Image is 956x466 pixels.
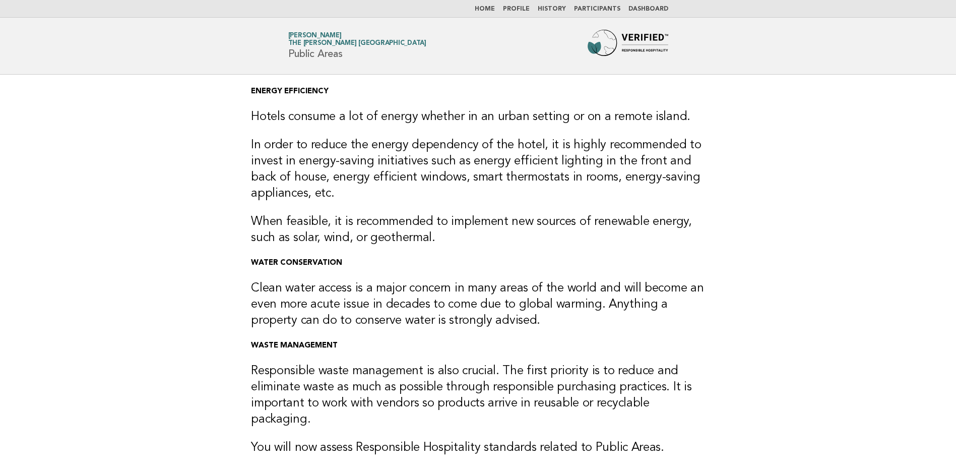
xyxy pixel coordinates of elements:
[251,440,705,456] h3: You will now assess Responsible Hospitality standards related to Public Areas.
[288,33,426,59] h1: Public Areas
[288,40,426,47] span: The [PERSON_NAME] [GEOGRAPHIC_DATA]
[574,6,620,12] a: Participants
[251,137,705,202] h3: In order to reduce the energy dependency of the hotel, it is highly recommended to invest in ener...
[588,30,668,62] img: Forbes Travel Guide
[251,259,342,267] strong: WATER CONSERVATION
[628,6,668,12] a: Dashboard
[251,88,329,95] strong: ENERGY EFFICIENCY
[251,109,705,125] h3: Hotels consume a lot of energy whether in an urban setting or on a remote island.
[251,363,705,428] h3: Responsible waste management is also crucial. The first priority is to reduce and eliminate waste...
[503,6,530,12] a: Profile
[251,342,338,349] strong: WASTE MANAGEMENT
[475,6,495,12] a: Home
[288,32,426,46] a: [PERSON_NAME]The [PERSON_NAME] [GEOGRAPHIC_DATA]
[251,214,705,246] h3: When feasible, it is recommended to implement new sources of renewable energy, such as solar, win...
[251,280,705,329] h3: Clean water access is a major concern in many areas of the world and will become an even more acu...
[538,6,566,12] a: History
